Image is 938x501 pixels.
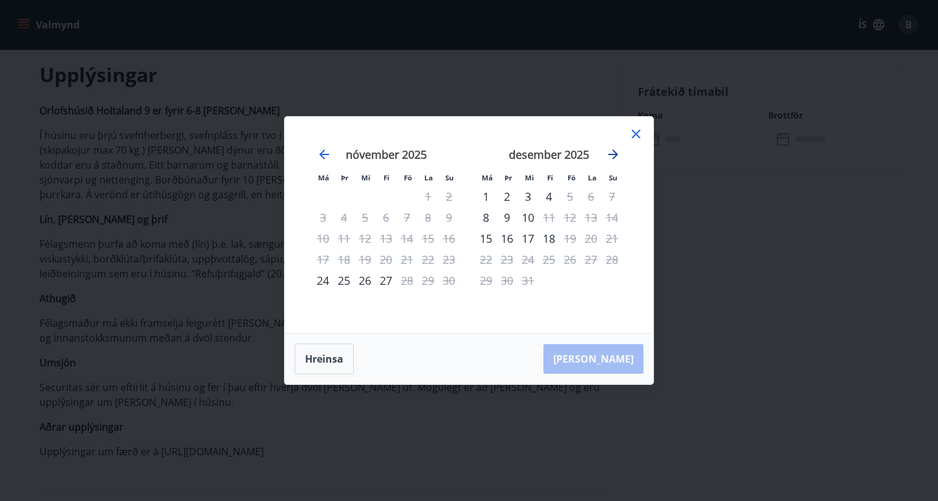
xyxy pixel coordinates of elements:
td: Choose þriðjudagur, 16. desember 2025 as your check-in date. It’s available. [496,228,517,249]
td: Not available. sunnudagur, 7. desember 2025 [601,186,622,207]
div: Aðeins útritun í boði [396,270,417,291]
td: Not available. föstudagur, 5. desember 2025 [559,186,580,207]
td: Not available. þriðjudagur, 11. nóvember 2025 [333,228,354,249]
small: Fö [404,173,412,182]
td: Choose fimmtudagur, 27. nóvember 2025 as your check-in date. It’s available. [375,270,396,291]
td: Choose mánudagur, 15. desember 2025 as your check-in date. It’s available. [475,228,496,249]
td: Not available. miðvikudagur, 19. nóvember 2025 [354,249,375,270]
td: Not available. laugardagur, 27. desember 2025 [580,249,601,270]
div: 18 [538,228,559,249]
small: Þr [505,173,512,182]
td: Not available. laugardagur, 13. desember 2025 [580,207,601,228]
td: Not available. miðvikudagur, 31. desember 2025 [517,270,538,291]
small: Fi [383,173,390,182]
small: Mi [361,173,371,182]
div: Aðeins innritun í boði [475,186,496,207]
div: Aðeins útritun í boði [559,228,580,249]
td: Not available. laugardagur, 15. nóvember 2025 [417,228,438,249]
div: 17 [517,228,538,249]
td: Not available. laugardagur, 20. desember 2025 [580,228,601,249]
td: Choose miðvikudagur, 3. desember 2025 as your check-in date. It’s available. [517,186,538,207]
div: Aðeins innritun í boði [475,228,496,249]
td: Choose mánudagur, 1. desember 2025 as your check-in date. It’s available. [475,186,496,207]
td: Not available. fimmtudagur, 20. nóvember 2025 [375,249,396,270]
td: Not available. föstudagur, 28. nóvember 2025 [396,270,417,291]
td: Not available. laugardagur, 29. nóvember 2025 [417,270,438,291]
small: Su [609,173,618,182]
td: Not available. þriðjudagur, 18. nóvember 2025 [333,249,354,270]
td: Choose miðvikudagur, 26. nóvember 2025 as your check-in date. It’s available. [354,270,375,291]
td: Not available. föstudagur, 21. nóvember 2025 [396,249,417,270]
small: Su [445,173,454,182]
div: 25 [333,270,354,291]
div: 26 [354,270,375,291]
td: Not available. sunnudagur, 2. nóvember 2025 [438,186,459,207]
div: 9 [496,207,517,228]
div: 2 [496,186,517,207]
td: Not available. fimmtudagur, 25. desember 2025 [538,249,559,270]
strong: desember 2025 [509,147,589,162]
td: Not available. sunnudagur, 21. desember 2025 [601,228,622,249]
td: Not available. mánudagur, 22. desember 2025 [475,249,496,270]
div: 3 [517,186,538,207]
div: 27 [375,270,396,291]
small: La [424,173,433,182]
td: Not available. mánudagur, 10. nóvember 2025 [312,228,333,249]
td: Not available. þriðjudagur, 4. nóvember 2025 [333,207,354,228]
td: Choose mánudagur, 24. nóvember 2025 as your check-in date. It’s available. [312,270,333,291]
div: 10 [517,207,538,228]
td: Not available. miðvikudagur, 24. desember 2025 [517,249,538,270]
td: Choose þriðjudagur, 9. desember 2025 as your check-in date. It’s available. [496,207,517,228]
button: Hreinsa [295,343,354,374]
td: Not available. sunnudagur, 28. desember 2025 [601,249,622,270]
td: Choose fimmtudagur, 18. desember 2025 as your check-in date. It’s available. [538,228,559,249]
td: Not available. þriðjudagur, 23. desember 2025 [496,249,517,270]
div: Aðeins útritun í boði [559,186,580,207]
td: Not available. fimmtudagur, 6. nóvember 2025 [375,207,396,228]
td: Not available. laugardagur, 1. nóvember 2025 [417,186,438,207]
td: Choose miðvikudagur, 17. desember 2025 as your check-in date. It’s available. [517,228,538,249]
td: Not available. föstudagur, 26. desember 2025 [559,249,580,270]
td: Not available. föstudagur, 14. nóvember 2025 [396,228,417,249]
td: Not available. mánudagur, 3. nóvember 2025 [312,207,333,228]
td: Not available. föstudagur, 19. desember 2025 [559,228,580,249]
div: 16 [496,228,517,249]
td: Not available. sunnudagur, 14. desember 2025 [601,207,622,228]
div: Calendar [299,132,639,318]
td: Choose miðvikudagur, 10. desember 2025 as your check-in date. It’s available. [517,207,538,228]
small: Fi [547,173,553,182]
div: Aðeins útritun í boði [538,207,559,228]
td: Choose þriðjudagur, 25. nóvember 2025 as your check-in date. It’s available. [333,270,354,291]
td: Not available. sunnudagur, 30. nóvember 2025 [438,270,459,291]
td: Choose þriðjudagur, 2. desember 2025 as your check-in date. It’s available. [496,186,517,207]
td: Not available. mánudagur, 17. nóvember 2025 [312,249,333,270]
strong: nóvember 2025 [346,147,427,162]
td: Not available. mánudagur, 29. desember 2025 [475,270,496,291]
div: 4 [538,186,559,207]
td: Not available. sunnudagur, 23. nóvember 2025 [438,249,459,270]
td: Not available. miðvikudagur, 5. nóvember 2025 [354,207,375,228]
small: Má [482,173,493,182]
td: Not available. föstudagur, 7. nóvember 2025 [396,207,417,228]
div: Aðeins innritun í boði [312,270,333,291]
td: Not available. laugardagur, 6. desember 2025 [580,186,601,207]
td: Not available. fimmtudagur, 11. desember 2025 [538,207,559,228]
td: Not available. fimmtudagur, 13. nóvember 2025 [375,228,396,249]
td: Not available. sunnudagur, 16. nóvember 2025 [438,228,459,249]
div: Move forward to switch to the next month. [606,147,621,162]
td: Not available. sunnudagur, 9. nóvember 2025 [438,207,459,228]
td: Not available. laugardagur, 22. nóvember 2025 [417,249,438,270]
td: Not available. föstudagur, 12. desember 2025 [559,207,580,228]
div: Move backward to switch to the previous month. [317,147,332,162]
small: Fö [567,173,576,182]
small: Mi [525,173,534,182]
td: Not available. miðvikudagur, 12. nóvember 2025 [354,228,375,249]
div: Aðeins innritun í boði [475,207,496,228]
small: La [588,173,597,182]
td: Not available. þriðjudagur, 30. desember 2025 [496,270,517,291]
td: Choose fimmtudagur, 4. desember 2025 as your check-in date. It’s available. [538,186,559,207]
td: Not available. laugardagur, 8. nóvember 2025 [417,207,438,228]
small: Þr [341,173,348,182]
td: Choose mánudagur, 8. desember 2025 as your check-in date. It’s available. [475,207,496,228]
small: Má [318,173,329,182]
